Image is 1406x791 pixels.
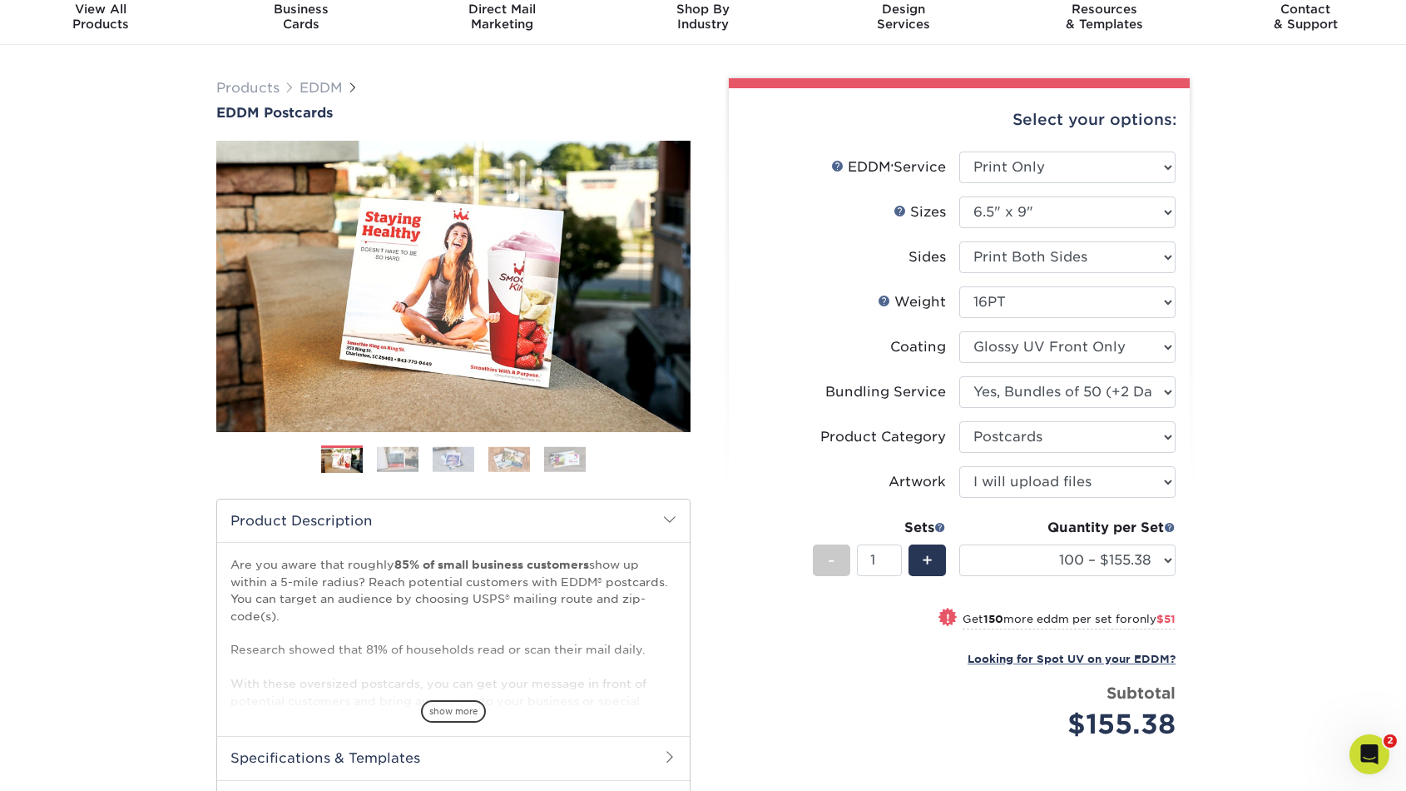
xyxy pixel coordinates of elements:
strong: Subtotal [1106,684,1176,702]
span: - [828,548,835,573]
strong: 85% of small business customers [394,558,589,571]
span: show more [421,700,486,723]
div: Marketing [402,2,602,32]
img: EDDM 05 [544,446,586,472]
iframe: Google Customer Reviews [4,740,141,785]
h2: Specifications & Templates [217,736,690,779]
div: & Support [1205,2,1406,32]
div: Weight [878,292,946,312]
span: ! [946,609,950,627]
span: + [922,548,933,573]
div: Quantity per Set [959,518,1176,538]
small: Get more eddm per set for [963,613,1176,629]
small: Looking for Spot UV on your EDDM? [968,653,1176,665]
iframe: Intercom live chat [1349,734,1389,774]
a: Products [216,80,280,96]
img: EDDM 03 [433,446,474,472]
div: Sets [813,518,946,538]
div: Cards [201,2,401,32]
h2: Product Description [217,500,690,542]
img: EDDM 04 [488,446,530,472]
span: EDDM Postcards [216,105,333,121]
div: EDDM Service [831,157,946,177]
span: Direct Mail [402,2,602,17]
span: Business [201,2,401,17]
div: Product Category [820,427,946,447]
img: EDDM 01 [321,446,363,475]
img: EDDM 02 [377,446,418,472]
div: Select your options: [742,88,1176,152]
div: Services [804,2,1004,32]
div: Bundling Service [825,382,946,402]
div: Coating [890,337,946,357]
span: $51 [1156,613,1176,625]
a: EDDM [300,80,343,96]
span: only [1132,613,1176,625]
div: & Templates [1004,2,1205,32]
div: Artwork [889,472,946,492]
div: Sizes [894,202,946,222]
a: EDDM Postcards [216,105,691,121]
sup: ® [891,163,894,170]
div: Industry [602,2,803,32]
span: Resources [1004,2,1205,17]
strong: 150 [983,613,1003,625]
span: Design [804,2,1004,17]
span: Shop By [602,2,803,17]
span: 2 [1384,734,1397,748]
div: Sides [908,247,946,267]
div: $155.38 [972,704,1176,744]
a: Looking for Spot UV on your EDDM? [968,650,1176,666]
span: Contact [1205,2,1406,17]
img: EDDM Postcards 01 [216,122,691,450]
